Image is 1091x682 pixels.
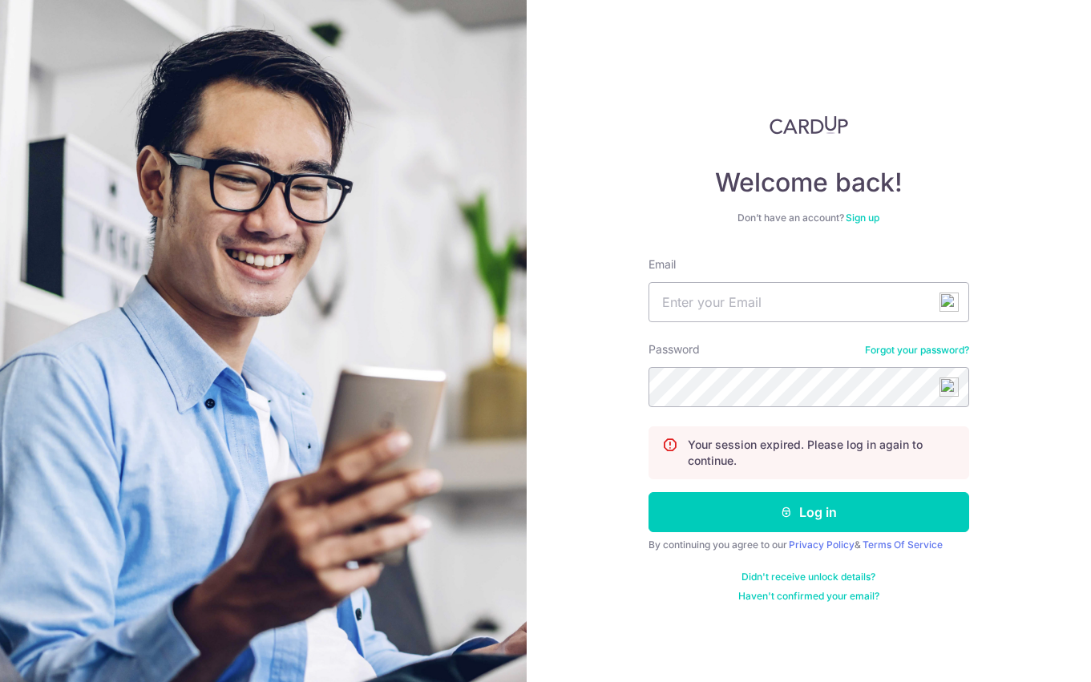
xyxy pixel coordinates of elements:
[789,539,855,551] a: Privacy Policy
[649,341,700,357] label: Password
[846,212,879,224] a: Sign up
[865,344,969,357] a: Forgot your password?
[741,571,875,583] a: Didn't receive unlock details?
[649,256,676,272] label: Email
[863,539,943,551] a: Terms Of Service
[649,282,969,322] input: Enter your Email
[738,590,879,603] a: Haven't confirmed your email?
[649,212,969,224] div: Don’t have an account?
[770,115,848,135] img: CardUp Logo
[688,437,956,469] p: Your session expired. Please log in again to continue.
[649,539,969,551] div: By continuing you agree to our &
[649,167,969,199] h4: Welcome back!
[649,492,969,532] button: Log in
[939,293,959,312] img: npw-badge-icon-locked.svg
[939,377,959,397] img: npw-badge-icon-locked.svg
